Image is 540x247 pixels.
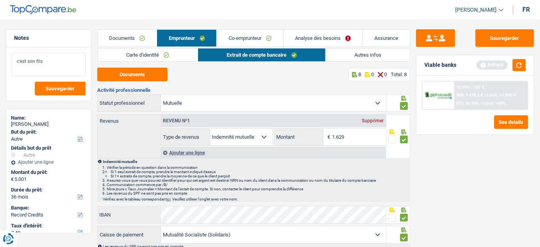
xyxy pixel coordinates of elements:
[98,48,198,61] a: Carte d'identité
[457,101,479,106] span: DTI: 56.94%
[97,68,168,81] button: Documents
[11,121,86,127] div: [PERSON_NAME]
[107,165,410,170] li: Vérifier la période en question dans la communication
[217,30,283,47] a: Co-emprunteur
[326,48,410,61] a: Autres infos
[371,72,374,77] p: 0
[14,35,83,41] h5: Notes
[11,169,85,175] label: Montant du prêt:
[391,72,407,77] div: Total: 8
[425,91,452,100] img: AlphaCredit
[384,72,387,77] p: 0
[107,191,410,195] li: Les revenus du SPF ne sont pas pris en compte
[11,145,86,151] div: Détails but du prêt
[98,30,157,47] a: Documents
[161,147,386,158] div: Ajouter une ligne
[107,183,410,187] li: Communication commence par /B/
[97,88,411,93] h3: Activité professionnelle
[274,129,324,145] label: Montant
[35,82,86,95] button: Sauvegarder
[107,187,410,191] li: Nbre jours x Taux Journalier = Montant de l'extait de compte. Si non, contacter le client pour co...
[487,93,516,98] span: Limit: >1.000 €
[476,29,534,47] button: Sauvegarder
[198,48,325,61] a: Extrait de compte bancaire
[477,61,508,69] div: Refresh
[455,7,497,13] span: [PERSON_NAME]
[457,93,483,98] span: NAI: 1 478,2 €
[11,205,85,211] label: Banque:
[11,187,85,193] label: Durée du prêt:
[10,5,76,14] img: TopCompare Logo
[485,93,486,98] span: /
[97,206,161,223] label: IBAN
[111,174,410,178] li: Si 1+ extraits de compte, prendre la moyenne de ce que le client perçoit
[360,118,386,123] div: Supprimer
[424,62,456,68] div: Viable banks
[111,170,410,174] li: Si 1 seul extrait de compte, prendre le montant indiqué dessus
[284,30,363,47] a: Analyse des besoins
[161,118,192,123] div: Revenu nº1
[107,178,410,183] li: Assurez-vous que vous pouvez identifier pour qui cet argent est destiné: NRN ou nom du client dan...
[98,226,161,243] label: Caisse de paiement
[167,197,170,201] a: ici
[358,72,361,77] p: 8
[481,101,482,106] span: /
[11,129,85,135] label: But du prêt:
[98,95,161,111] label: Statut professionnel
[324,129,332,145] span: €
[157,30,216,47] a: Emprunteur
[103,197,410,201] p: Vérifiez avec le tableau correspondant . Veuillez utiliser l'onglet avec votre nom.
[11,159,86,165] div: Ajouter une ligne
[457,85,485,90] div: 12.99% | 167 €
[523,6,530,13] div: fr
[449,4,504,16] a: [PERSON_NAME]
[46,86,75,91] span: Sauvegarder
[483,101,506,106] span: Limit: <60%
[103,159,410,164] p: Indemnité mutuelle
[11,115,86,121] div: Name:
[11,176,14,183] span: €
[494,115,528,129] button: See details
[363,30,410,47] a: Assurance
[11,223,85,229] label: Taux d'intérêt:
[161,129,210,145] label: Type de revenus
[98,115,161,123] label: Revenus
